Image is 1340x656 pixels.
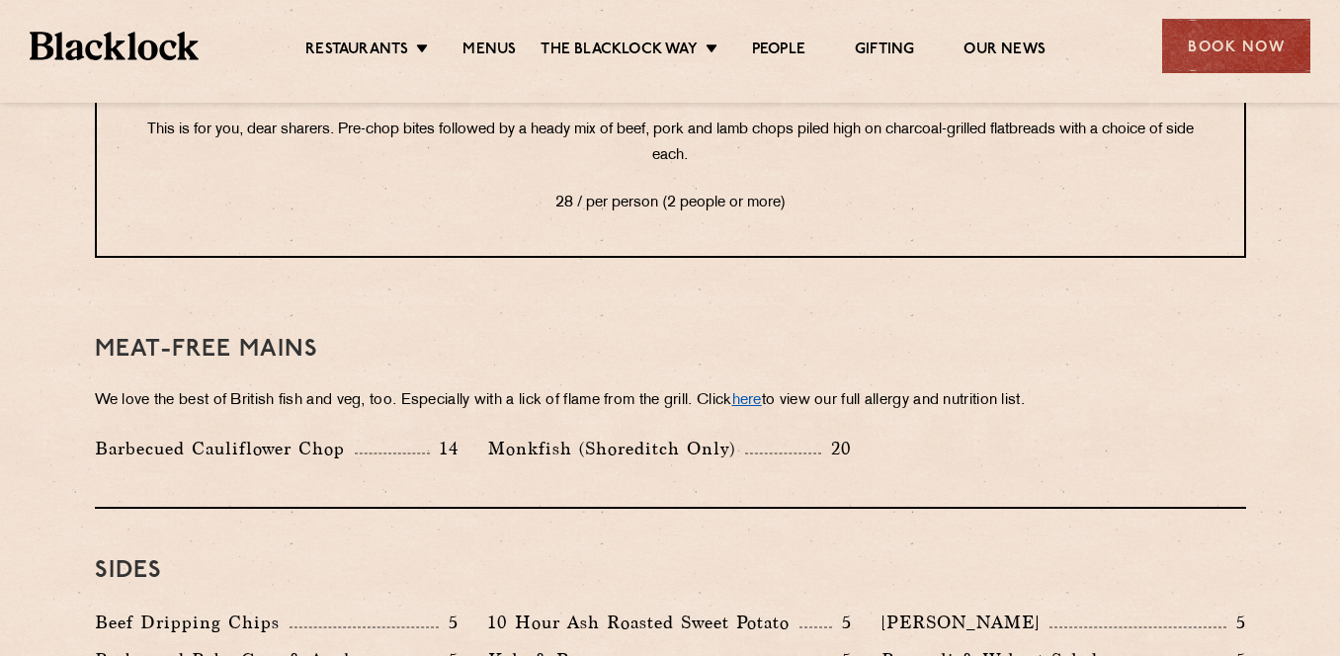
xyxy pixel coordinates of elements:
p: Beef Dripping Chips [95,609,290,636]
h3: Sides [95,558,1246,584]
p: 28 / per person (2 people or more) [136,191,1205,216]
p: 20 [821,436,852,461]
p: 10 Hour Ash Roasted Sweet Potato [488,609,799,636]
p: [PERSON_NAME] [881,609,1049,636]
a: Gifting [855,41,914,62]
a: The Blacklock Way [541,41,697,62]
a: People [752,41,805,62]
p: Barbecued Cauliflower Chop [95,435,355,462]
a: Menus [462,41,516,62]
img: BL_Textured_Logo-footer-cropped.svg [30,32,199,60]
p: 5 [1226,610,1246,635]
div: Book Now [1162,19,1310,73]
p: We love the best of British fish and veg, too. Especially with a lick of flame from the grill. Cl... [95,387,1246,415]
h3: Meat-Free mains [95,337,1246,363]
p: Monkfish (Shoreditch Only) [488,435,745,462]
p: 5 [832,610,852,635]
p: This is for you, dear sharers. Pre-chop bites followed by a heady mix of beef, pork and lamb chop... [136,118,1205,169]
a: here [732,393,762,408]
a: Our News [963,41,1046,62]
p: 5 [439,610,459,635]
a: Restaurants [305,41,408,62]
p: 14 [430,436,459,461]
